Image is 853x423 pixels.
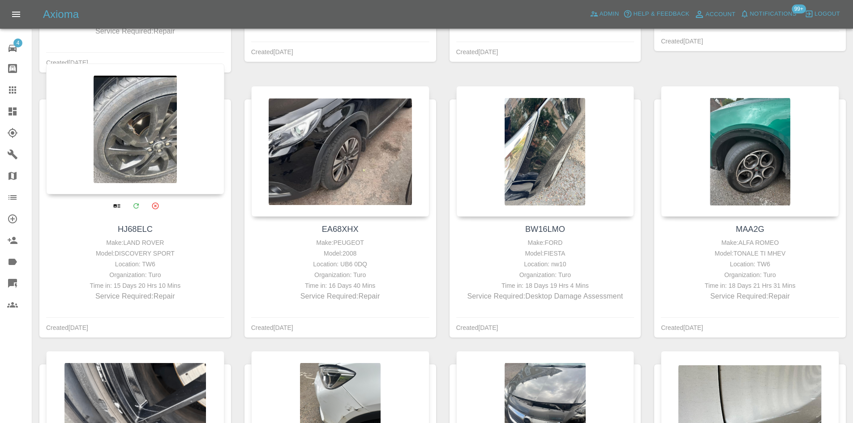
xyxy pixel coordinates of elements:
[633,9,689,19] span: Help & Feedback
[48,237,222,248] div: Make: LAND ROVER
[127,197,145,215] a: Modify
[456,322,498,333] div: Created [DATE]
[663,237,837,248] div: Make: ALFA ROMEO
[253,280,427,291] div: Time in: 16 Days 40 Mins
[814,9,840,19] span: Logout
[663,259,837,269] div: Location: TW6
[459,280,632,291] div: Time in: 18 Days 19 Hrs 4 Mins
[253,248,427,259] div: Model: 2008
[48,280,222,291] div: Time in: 15 Days 20 Hrs 10 Mins
[661,36,703,47] div: Created [DATE]
[48,26,222,37] p: Service Required: Repair
[253,259,427,269] div: Location: UB6 0DQ
[736,225,764,234] a: MAA2G
[253,269,427,280] div: Organization: Turo
[459,269,632,280] div: Organization: Turo
[107,197,126,215] a: View
[663,291,837,302] p: Service Required: Repair
[253,237,427,248] div: Make: PEUGEOT
[48,291,222,302] p: Service Required: Repair
[525,225,565,234] a: BW16LMO
[13,38,22,47] span: 4
[146,197,164,215] button: Archive
[118,225,153,234] a: HJ68ELC
[48,269,222,280] div: Organization: Turo
[459,259,632,269] div: Location: nw10
[750,9,797,19] span: Notifications
[706,9,736,20] span: Account
[459,291,632,302] p: Service Required: Desktop Damage Assessment
[46,57,88,68] div: Created [DATE]
[459,237,632,248] div: Make: FORD
[48,248,222,259] div: Model: DISCOVERY SPORT
[46,322,88,333] div: Created [DATE]
[43,7,79,21] h5: Axioma
[738,7,799,21] button: Notifications
[456,47,498,57] div: Created [DATE]
[792,4,806,13] span: 99+
[251,322,293,333] div: Created [DATE]
[661,322,703,333] div: Created [DATE]
[621,7,691,21] button: Help & Feedback
[692,7,738,21] a: Account
[587,7,622,21] a: Admin
[48,259,222,269] div: Location: TW6
[802,7,842,21] button: Logout
[663,248,837,259] div: Model: TONALE TI MHEV
[459,248,632,259] div: Model: FIESTA
[322,225,359,234] a: EA68XHX
[5,4,27,25] button: Open drawer
[600,9,619,19] span: Admin
[663,280,837,291] div: Time in: 18 Days 21 Hrs 31 Mins
[663,269,837,280] div: Organization: Turo
[253,291,427,302] p: Service Required: Repair
[251,47,293,57] div: Created [DATE]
